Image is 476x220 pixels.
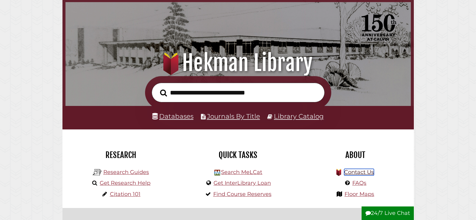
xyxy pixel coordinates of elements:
a: FAQs [352,180,366,186]
a: Search MeLCat [221,169,262,175]
a: Contact Us [344,169,374,175]
a: Get Research Help [100,180,150,186]
h2: About [301,150,409,160]
a: Research Guides [103,169,149,175]
a: Floor Maps [344,191,374,197]
h2: Quick Tasks [184,150,292,160]
a: Get InterLibrary Loan [214,180,271,186]
i: Search [160,89,167,97]
a: Find Course Reserves [213,191,271,197]
h2: Research [67,150,175,160]
img: Hekman Library Logo [93,168,102,177]
a: Citation 101 [110,191,141,197]
img: Hekman Library Logo [214,170,220,175]
h1: Hekman Library [72,50,403,76]
a: Databases [152,112,193,120]
button: Search [157,88,170,98]
a: Journals By Title [207,112,260,120]
a: Library Catalog [274,112,324,120]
